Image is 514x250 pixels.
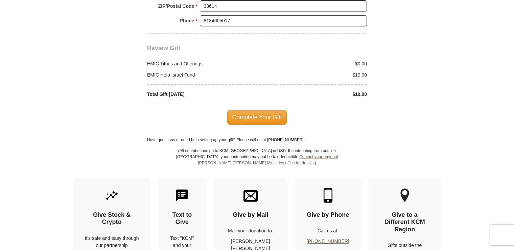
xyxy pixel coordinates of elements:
[225,227,276,234] p: Mail your donation to:
[144,60,257,67] div: EMIC Tithes and Offerings
[225,211,276,219] h4: Give by Mail
[147,137,367,143] p: Have questions or need help setting up your gift? Please call us at [PHONE_NUMBER].
[176,148,338,178] p: (All contributions go to KCM [GEOGRAPHIC_DATA] in USD. If contributing from outside [GEOGRAPHIC_D...
[257,91,371,98] div: $10.00
[180,16,194,25] strong: Phone
[307,227,349,234] p: Call us at:
[257,60,371,67] div: $0.00
[144,91,257,98] div: Total Gift [DATE]
[105,188,119,203] img: give-by-stock.svg
[307,238,349,244] a: [PHONE_NUMBER]
[198,154,338,165] a: Contact your regional [PERSON_NAME] [PERSON_NAME] Ministries office for details.
[170,211,195,226] h4: Text to Give
[307,211,349,219] h4: Give by Phone
[147,45,180,51] span: Review Gift
[380,211,429,233] h4: Give to a Different KCM Region
[321,188,335,203] img: mobile.svg
[175,188,189,203] img: text-to-give.svg
[243,188,258,203] img: envelope.svg
[158,1,194,11] strong: ZIP/Postal Code
[257,71,371,79] div: $10.00
[400,188,410,203] img: other-region
[144,71,257,79] div: EMIC Help Israel Fund
[227,110,287,124] span: Complete Your Gift
[85,211,139,226] h4: Give Stock & Crypto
